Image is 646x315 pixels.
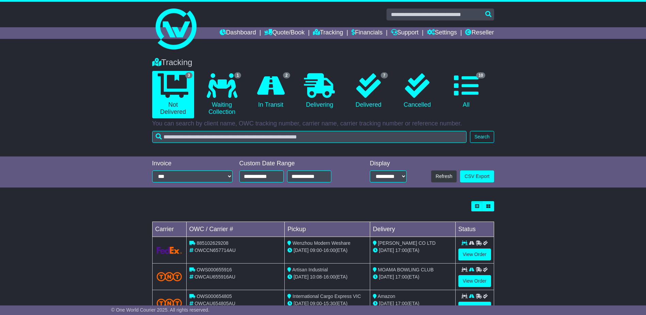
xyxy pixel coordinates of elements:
[152,222,186,237] td: Carrier
[427,27,457,39] a: Settings
[157,299,182,308] img: TNT_Domestic.png
[373,300,453,307] div: (ETA)
[351,27,382,39] a: Financials
[458,302,491,314] a: View Order
[293,294,361,299] span: International Cargo Express VIC
[264,27,304,39] a: Quote/Book
[152,160,233,167] div: Invoice
[194,247,236,253] span: OWCCN657714AU
[465,27,494,39] a: Reseller
[373,247,453,254] div: (ETA)
[370,222,455,237] td: Delivery
[310,247,322,253] span: 09:00
[373,273,453,281] div: (ETA)
[185,72,192,78] span: 3
[283,72,290,78] span: 2
[196,240,228,246] span: 885102629208
[250,71,292,111] a: 2 In Transit
[157,247,182,254] img: GetCarrierServiceLogo
[287,273,367,281] div: - (ETA)
[239,160,349,167] div: Custom Date Range
[347,71,389,111] a: 7 Delivered
[157,272,182,281] img: TNT_Domestic.png
[234,72,241,78] span: 1
[324,274,335,280] span: 16:00
[324,247,335,253] span: 16:00
[378,294,395,299] span: Amazon
[458,249,491,260] a: View Order
[196,267,232,272] span: OWS000655916
[455,222,494,237] td: Status
[293,240,350,246] span: Wenzhou Modern Weshare
[310,274,322,280] span: 10:08
[294,274,309,280] span: [DATE]
[152,71,194,118] a: 3 Not Delivered
[395,301,407,306] span: 17:00
[396,71,438,111] a: Cancelled
[379,301,394,306] span: [DATE]
[196,294,232,299] span: OWS000654805
[379,247,394,253] span: [DATE]
[149,58,498,67] div: Tracking
[379,274,394,280] span: [DATE]
[285,222,370,237] td: Pickup
[470,131,494,143] button: Search
[395,274,407,280] span: 17:00
[324,301,335,306] span: 15:30
[294,247,309,253] span: [DATE]
[370,160,407,167] div: Display
[294,301,309,306] span: [DATE]
[186,222,285,237] td: OWC / Carrier #
[378,240,436,246] span: [PERSON_NAME] CO LTD
[220,27,256,39] a: Dashboard
[287,247,367,254] div: - (ETA)
[152,120,494,127] p: You can search by client name, OWC tracking number, carrier name, carrier tracking number or refe...
[445,71,487,111] a: 10 All
[313,27,343,39] a: Tracking
[458,275,491,287] a: View Order
[299,71,341,111] a: Delivering
[194,274,235,280] span: OWCAU655916AU
[201,71,243,118] a: 1 Waiting Collection
[431,170,457,182] button: Refresh
[111,307,209,313] span: © One World Courier 2025. All rights reserved.
[287,300,367,307] div: - (ETA)
[378,267,434,272] span: MOAMA BOWLING CLUB
[460,170,494,182] a: CSV Export
[194,301,235,306] span: OWCAU654805AU
[391,27,419,39] a: Support
[395,247,407,253] span: 17:00
[292,267,328,272] span: Artisan Industrial
[310,301,322,306] span: 09:00
[381,72,388,78] span: 7
[476,72,485,78] span: 10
